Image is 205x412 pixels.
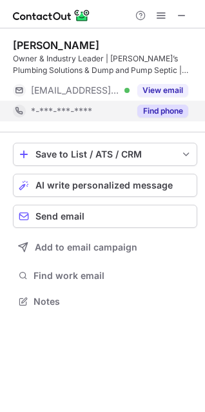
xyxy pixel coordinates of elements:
button: AI write personalized message [13,174,197,197]
div: Save to List / ATS / CRM [35,149,175,160]
button: save-profile-one-click [13,143,197,166]
span: Send email [35,211,84,221]
button: Notes [13,293,197,311]
button: Reveal Button [137,84,188,97]
img: ContactOut v5.3.10 [13,8,90,23]
div: Owner & Industry Leader | [PERSON_NAME]’s Plumbing Solutions & Dump and Pump Septic | Licensed P1... [13,53,197,76]
button: Send email [13,205,197,228]
button: Find work email [13,267,197,285]
div: [PERSON_NAME] [13,39,99,52]
span: Find work email [34,270,192,282]
button: Reveal Button [137,105,188,118]
span: AI write personalized message [35,180,173,191]
span: Add to email campaign [35,242,137,252]
button: Add to email campaign [13,236,197,259]
span: [EMAIL_ADDRESS][DOMAIN_NAME] [31,85,120,96]
span: Notes [34,296,192,307]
